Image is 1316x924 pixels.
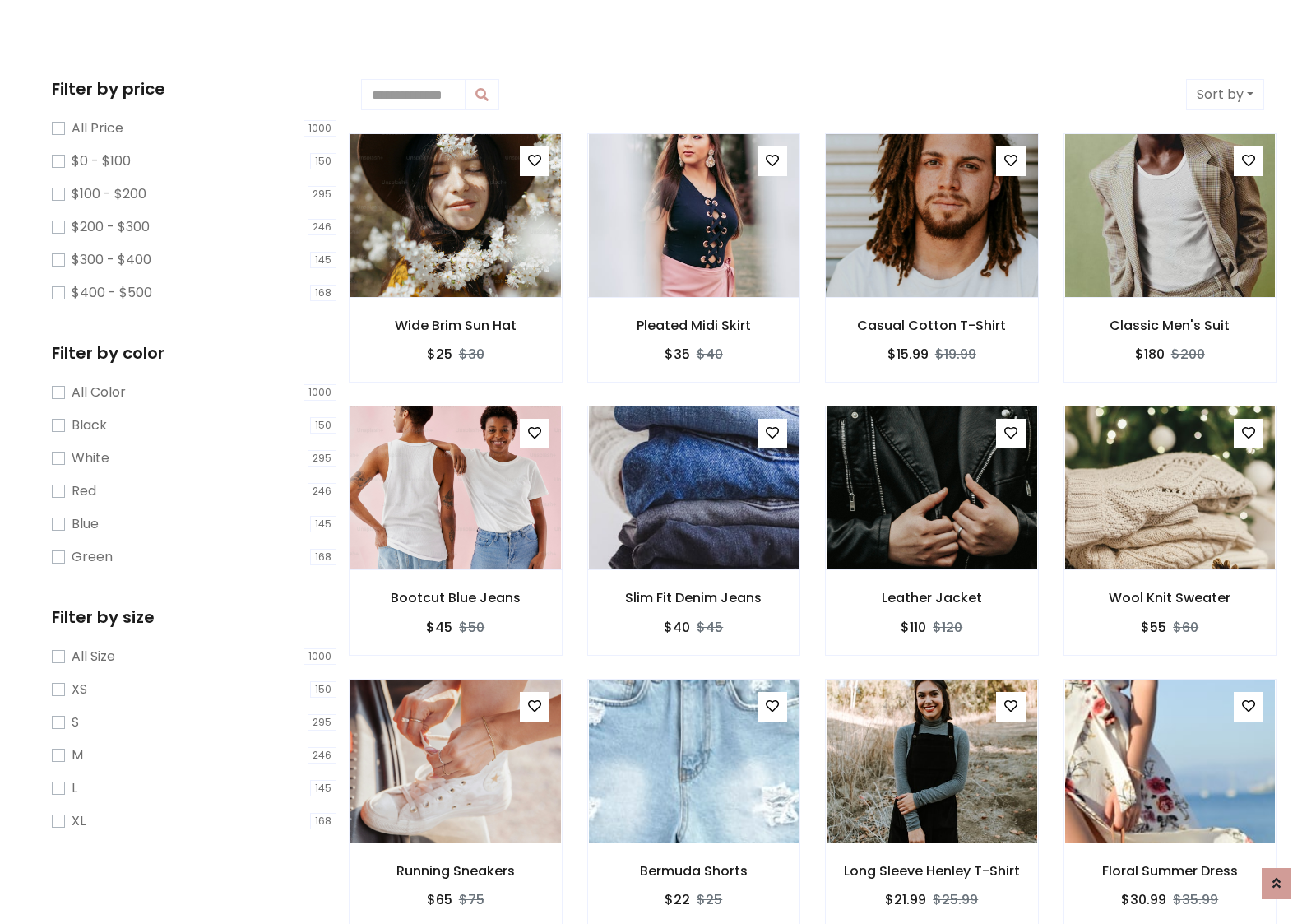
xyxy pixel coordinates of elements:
span: 150 [310,681,336,698]
span: 246 [308,747,336,764]
del: $45 [697,618,723,637]
label: Red [72,481,96,501]
label: All Price [72,118,123,138]
del: $25.99 [933,890,978,909]
del: $75 [459,890,484,909]
label: $300 - $400 [72,250,151,270]
h6: $65 [427,892,452,908]
span: 150 [310,153,336,169]
span: 150 [310,417,336,434]
span: 168 [310,285,336,301]
h6: Wool Knit Sweater [1064,590,1277,606]
label: All Size [72,647,115,666]
del: $35.99 [1173,890,1218,909]
span: 145 [310,252,336,268]
h6: $35 [665,346,690,362]
label: $0 - $100 [72,151,131,171]
span: 145 [310,780,336,796]
label: Black [72,416,107,435]
label: $100 - $200 [72,184,146,204]
h6: $110 [901,620,926,635]
h6: Running Sneakers [350,863,562,879]
del: $19.99 [935,345,976,364]
h6: Classic Men's Suit [1064,318,1277,333]
del: $120 [933,618,962,637]
h6: $21.99 [885,892,926,908]
h6: Casual Cotton T-Shirt [826,318,1038,333]
h6: Bootcut Blue Jeans [350,590,562,606]
label: All Color [72,383,126,402]
h6: $30.99 [1121,892,1166,908]
h6: $180 [1135,346,1165,362]
h6: $22 [665,892,690,908]
label: White [72,448,109,468]
del: $30 [459,345,484,364]
span: 1000 [304,384,336,401]
button: Sort by [1186,79,1264,110]
h5: Filter by price [52,79,336,99]
h6: $40 [664,620,690,635]
span: 246 [308,219,336,235]
label: $400 - $500 [72,283,152,303]
span: 295 [308,186,336,202]
label: XS [72,680,87,699]
span: 295 [308,714,336,731]
h6: Floral Summer Dress [1064,863,1277,879]
span: 246 [308,483,336,499]
h6: Slim Fit Denim Jeans [588,590,800,606]
h6: Pleated Midi Skirt [588,318,800,333]
label: Blue [72,514,99,534]
h5: Filter by color [52,343,336,363]
del: $200 [1171,345,1205,364]
h6: Leather Jacket [826,590,1038,606]
label: M [72,745,83,765]
del: $40 [697,345,723,364]
span: 1000 [304,120,336,137]
label: $200 - $300 [72,217,150,237]
del: $60 [1173,618,1198,637]
h6: $15.99 [887,346,929,362]
h6: $55 [1141,620,1166,635]
label: XL [72,811,86,831]
span: 145 [310,516,336,532]
label: L [72,778,77,798]
label: S [72,713,79,732]
h6: Wide Brim Sun Hat [350,318,562,333]
span: 1000 [304,648,336,665]
h5: Filter by size [52,607,336,627]
span: 295 [308,450,336,467]
span: 168 [310,549,336,565]
h6: Bermuda Shorts [588,863,800,879]
h6: $45 [426,620,452,635]
h6: Long Sleeve Henley T-Shirt [826,863,1038,879]
del: $50 [459,618,484,637]
span: 168 [310,813,336,829]
h6: $25 [427,346,452,362]
del: $25 [697,890,722,909]
label: Green [72,547,113,567]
